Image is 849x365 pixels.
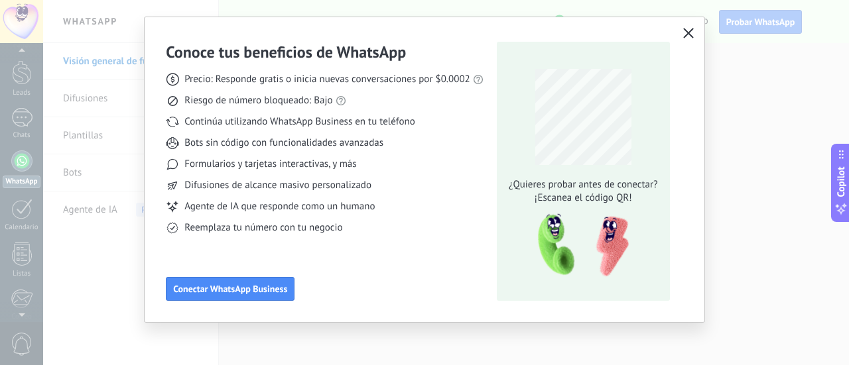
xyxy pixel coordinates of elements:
span: Continúa utilizando WhatsApp Business en tu teléfono [184,115,415,129]
span: ¿Quieres probar antes de conectar? [505,178,661,191]
span: Bots sin código con funcionalidades avanzadas [184,136,383,150]
span: Precio: Responde gratis o inicia nuevas conversaciones por $0.0002 [184,73,470,86]
span: Difusiones de alcance masivo personalizado [184,179,371,192]
button: Conectar WhatsApp Business [166,277,294,301]
span: Riesgo de número bloqueado: Bajo [184,94,332,107]
span: ¡Escanea el código QR! [505,191,661,205]
span: Agente de IA que responde como un humano [184,200,375,213]
span: Conectar WhatsApp Business [173,284,287,293]
h3: Conoce tus beneficios de WhatsApp [166,42,406,62]
span: Reemplaza tu número con tu negocio [184,221,342,235]
img: qr-pic-1x.png [527,210,631,281]
span: Formularios y tarjetas interactivas, y más [184,158,356,171]
span: Copilot [834,166,848,197]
